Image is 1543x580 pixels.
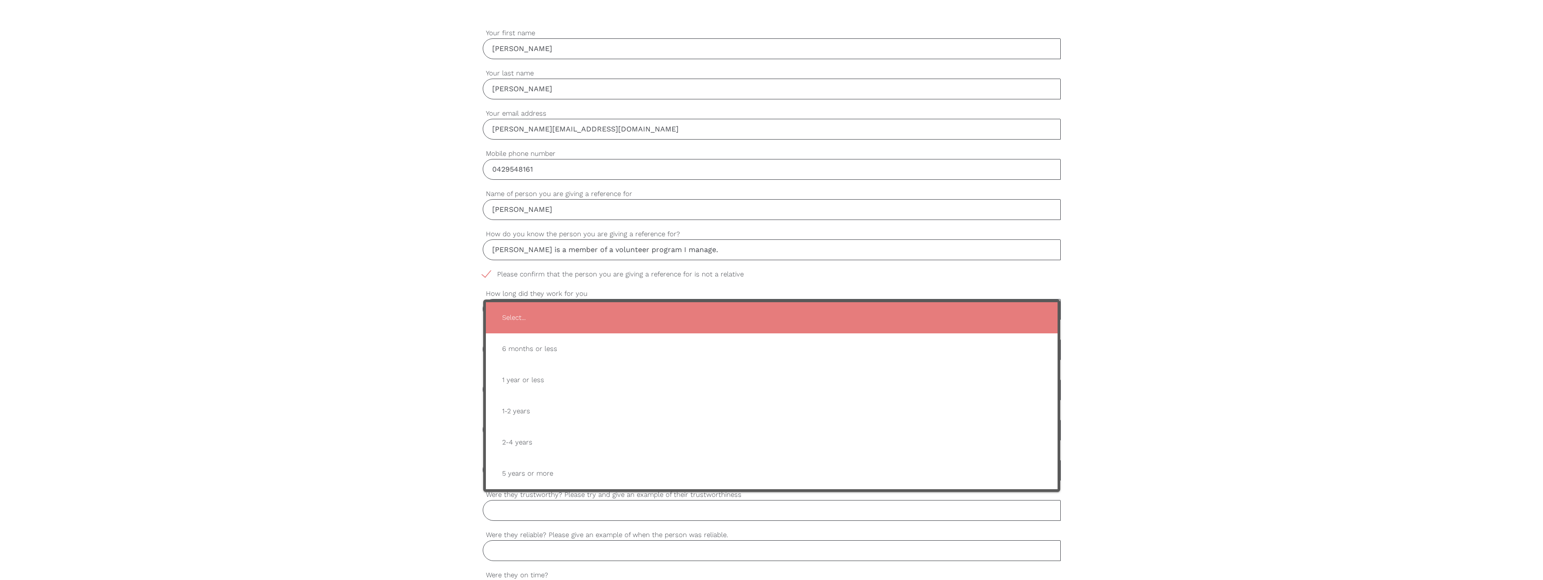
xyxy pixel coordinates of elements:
label: How long did they work for you [483,289,1061,299]
label: Your last name [483,68,1061,79]
span: Select... [495,307,1049,329]
label: How do you know the person you are giving a reference for? [483,229,1061,239]
span: 1 year or less [495,369,1049,391]
span: 2-4 years [495,431,1049,454]
span: 1-2 years [495,400,1049,422]
label: Name of person you are giving a reference for [483,189,1061,199]
label: What was the name of the organisation you both worked for? [483,329,1061,339]
label: Mobile phone number [483,149,1061,159]
span: 5 years or more [495,463,1049,485]
label: Were they trustworthy? Please try and give an example of their trustworthiness [483,490,1061,500]
label: What were their strengths? [483,409,1061,420]
span: Please confirm that the person you are giving a reference for is not a relative [483,269,761,280]
label: Your email address [483,108,1061,119]
label: Were they reliable? Please give an example of when the person was reliable. [483,530,1061,540]
label: Your first name [483,28,1061,38]
label: What areas can they improve upon? [483,449,1061,460]
span: 6 months or less [495,338,1049,360]
label: What tasks did the person have to perform in this role? [483,369,1061,379]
